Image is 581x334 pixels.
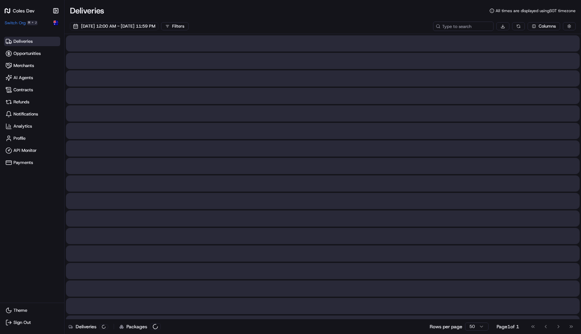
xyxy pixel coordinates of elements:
span: AI Agents [13,75,33,81]
div: Filters [172,23,184,29]
span: API Monitor [13,147,37,154]
a: Refunds [4,97,60,107]
h1: Coles Dev [13,7,35,14]
span: All times are displayed using SGT timezone [496,8,576,13]
button: Filters [161,22,189,30]
span: Refunds [13,99,29,105]
h1: Deliveries [70,5,104,16]
a: API Monitor [4,146,60,155]
a: Merchants [4,61,60,70]
span: Theme [13,307,27,313]
button: Refresh [512,22,525,30]
a: Profile [4,134,60,143]
a: Analytics [4,122,60,131]
a: Opportunities [4,49,60,58]
a: Contracts [4,85,60,95]
span: Analytics [13,123,32,129]
span: Sign Out [13,320,31,326]
input: Type to search [433,22,494,31]
span: Switch Org [5,20,26,26]
button: [DATE] 12:00 AM - [DATE] 11:59 PM [70,22,158,30]
span: Merchants [13,63,34,69]
a: Coles Dev [4,7,51,14]
button: Sign Out [4,318,60,327]
a: Payments [4,158,60,167]
button: Switch Org⌘+J [5,20,38,26]
div: Deliveries [69,323,108,330]
a: Notifications [4,109,60,119]
img: Flag of au [53,21,58,25]
p: Rows per page [430,323,462,330]
div: Page 1 of 1 [497,323,519,330]
span: Deliveries [13,38,33,44]
span: [DATE] 12:00 AM - [DATE] 11:59 PM [81,23,155,29]
a: Deliveries [4,37,60,46]
span: Profile [13,135,26,141]
button: Theme [4,306,60,315]
span: Opportunities [13,51,41,57]
div: Packages [119,323,161,330]
a: AI Agents [4,73,60,82]
span: Columns [539,23,556,29]
button: Columns [528,22,560,30]
span: Contracts [13,87,33,93]
span: Notifications [13,111,38,117]
span: Payments [13,160,33,166]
